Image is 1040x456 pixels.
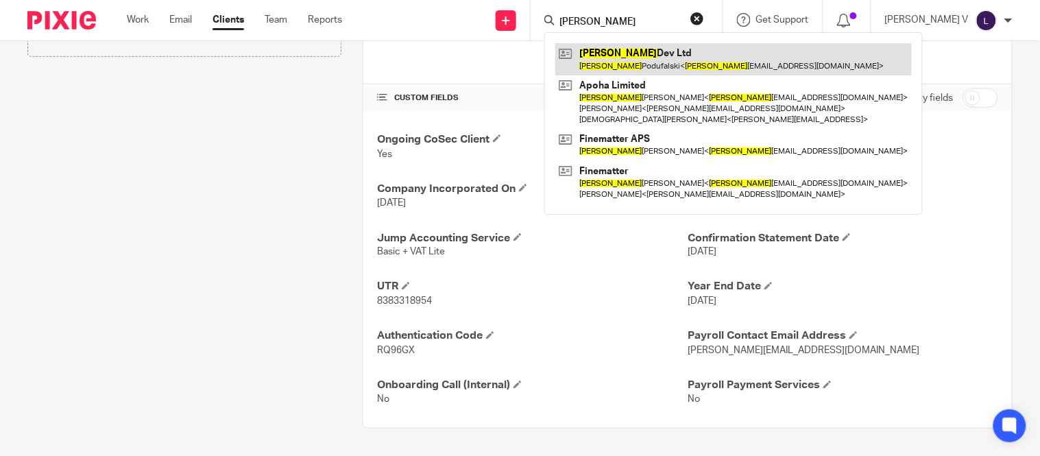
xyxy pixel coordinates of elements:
[27,11,96,29] img: Pixie
[377,329,688,344] h4: Authentication Code
[688,395,700,405] span: No
[213,13,244,27] a: Clients
[265,13,287,27] a: Team
[688,329,998,344] h4: Payroll Contact Email Address
[377,198,406,208] span: [DATE]
[377,149,392,159] span: Yes
[688,346,919,356] span: [PERSON_NAME][EMAIL_ADDRESS][DOMAIN_NAME]
[377,132,688,147] h4: Ongoing CoSec Client
[976,10,997,32] img: svg%3E
[377,280,688,294] h4: UTR
[688,379,998,393] h4: Payroll Payment Services
[377,297,432,307] span: 8383318954
[690,12,704,25] button: Clear
[308,13,342,27] a: Reports
[688,248,716,257] span: [DATE]
[377,395,389,405] span: No
[377,379,688,393] h4: Onboarding Call (Internal)
[377,182,688,196] h4: Company Incorporated On
[377,346,415,356] span: RQ96GX
[127,13,149,27] a: Work
[688,297,716,307] span: [DATE]
[688,231,998,245] h4: Confirmation Statement Date
[169,13,192,27] a: Email
[377,248,445,257] span: Basic + VAT Lite
[377,231,688,245] h4: Jump Accounting Service
[688,280,998,294] h4: Year End Date
[558,16,681,29] input: Search
[377,93,688,104] h4: CUSTOM FIELDS
[885,13,969,27] p: [PERSON_NAME] V
[756,15,809,25] span: Get Support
